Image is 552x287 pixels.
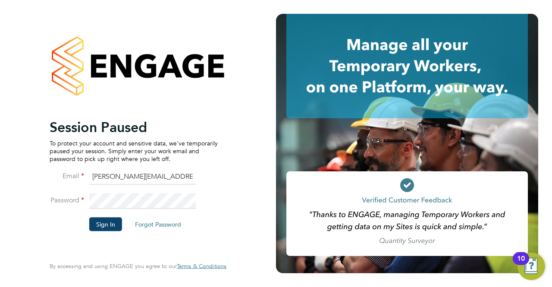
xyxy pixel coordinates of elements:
div: 10 [517,259,525,270]
input: Enter your work email... [89,169,196,185]
button: Forgot Password [128,217,188,231]
p: To protect your account and sensitive data, we've temporarily paused your session. Simply enter y... [50,139,218,163]
a: Terms & Conditions [177,263,226,270]
button: Sign In [89,217,122,231]
button: Open Resource Center, 10 new notifications [517,252,545,280]
label: Email [50,171,84,180]
h2: Session Paused [50,118,218,136]
span: By accessing and using ENGAGE you agree to our [50,262,226,270]
label: Password [50,196,84,205]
